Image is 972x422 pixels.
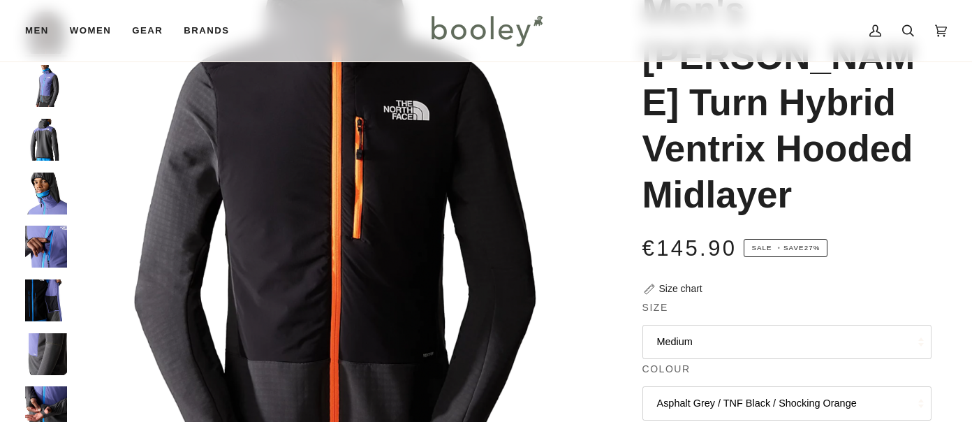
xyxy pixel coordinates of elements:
span: Colour [642,362,691,377]
span: Men [25,24,49,38]
img: The North Face Men's Dawn Turn Hybrid Ventrix Hooded Midlayer - Booley Galway [25,226,67,268]
span: Size [642,300,668,315]
span: Gear [132,24,163,38]
span: Brands [184,24,229,38]
button: Medium [642,325,931,359]
span: 27% [804,244,820,252]
span: Women [70,24,111,38]
img: The North Face Men's Dawn Turn Hybrid Ventrix Hooded Midlayer - Booley Galway [25,119,67,161]
button: Asphalt Grey / TNF Black / Shocking Orange [642,386,931,421]
img: The North Face Men's Dawn Turn Hybrid Ventrix Hooded Midlayer - Booley Galway [25,279,67,321]
img: The North Face Men's Dawn Turn Hybrid Ventrix Hooded Midlayer - Booley Galway [25,173,67,214]
div: Size chart [659,282,702,296]
em: • [775,244,784,252]
img: Booley [425,10,547,51]
span: Save [744,239,827,257]
img: The North Face Men's Dawn Turn Hybrid Ventrix Hooded Midlayer - Booley Galway [25,65,67,107]
span: Sale [751,244,772,252]
img: The North Face Men's Dawn Turn Hybrid Ventrix Hooded Midlayer - Booley Galway [25,333,67,375]
span: €145.90 [642,236,737,261]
